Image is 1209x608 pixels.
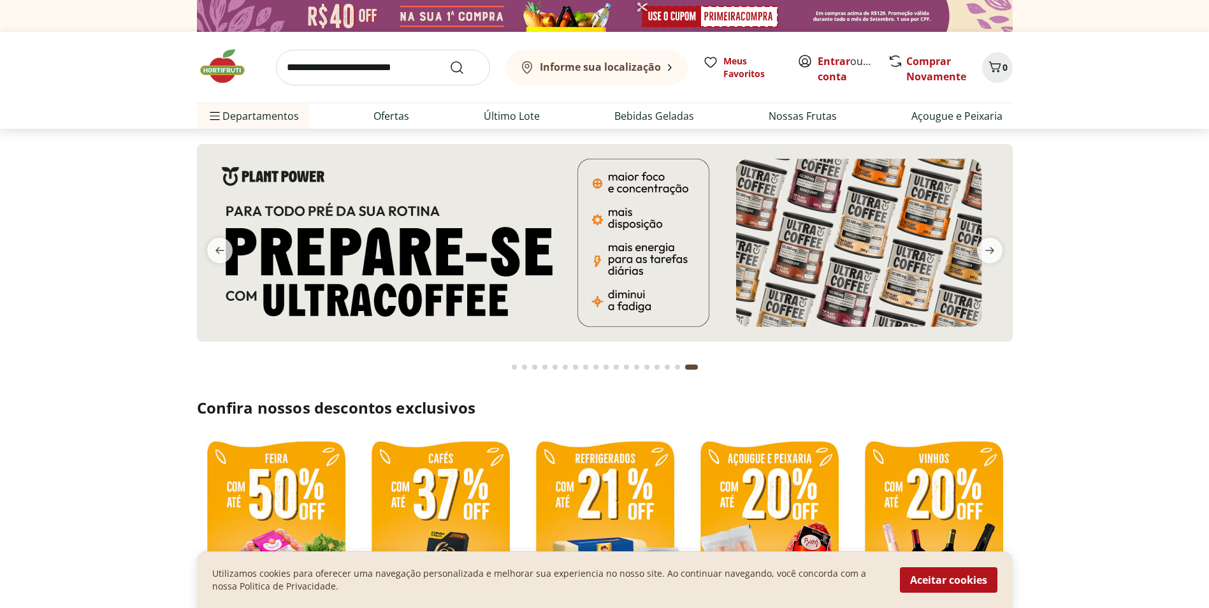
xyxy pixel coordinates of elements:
[449,60,480,75] button: Submit Search
[581,352,591,382] button: Go to page 8 from fs-carousel
[672,352,683,382] button: Go to page 17 from fs-carousel
[662,352,672,382] button: Go to page 16 from fs-carousel
[540,352,550,382] button: Go to page 4 from fs-carousel
[967,238,1013,263] button: next
[818,54,874,84] span: ou
[197,398,1013,418] h2: Confira nossos descontos exclusivos
[642,352,652,382] button: Go to page 14 from fs-carousel
[207,101,299,131] span: Departamentos
[632,352,642,382] button: Go to page 13 from fs-carousel
[621,352,632,382] button: Go to page 12 from fs-carousel
[900,567,997,593] button: Aceitar cookies
[611,352,621,382] button: Go to page 11 from fs-carousel
[276,50,490,85] input: search
[906,54,966,83] a: Comprar Novamente
[550,352,560,382] button: Go to page 5 from fs-carousel
[197,144,1013,342] img: 3 corações
[614,108,694,124] a: Bebidas Geladas
[652,352,662,382] button: Go to page 15 from fs-carousel
[197,47,261,85] img: Hortifruti
[683,352,700,382] button: Current page from fs-carousel
[703,55,782,80] a: Meus Favoritos
[540,60,661,74] b: Informe sua localização
[373,108,409,124] a: Ofertas
[818,54,888,83] a: Criar conta
[212,567,885,593] p: Utilizamos cookies para oferecer uma navegação personalizada e melhorar sua experiencia no nosso ...
[818,54,850,68] a: Entrar
[197,238,243,263] button: previous
[1003,61,1008,73] span: 0
[723,55,782,80] span: Meus Favoritos
[769,108,837,124] a: Nossas Frutas
[982,52,1013,83] button: Carrinho
[560,352,570,382] button: Go to page 6 from fs-carousel
[505,50,688,85] button: Informe sua localização
[519,352,530,382] button: Go to page 2 from fs-carousel
[530,352,540,382] button: Go to page 3 from fs-carousel
[911,108,1003,124] a: Açougue e Peixaria
[207,101,222,131] button: Menu
[570,352,581,382] button: Go to page 7 from fs-carousel
[484,108,540,124] a: Último Lote
[601,352,611,382] button: Go to page 10 from fs-carousel
[591,352,601,382] button: Go to page 9 from fs-carousel
[509,352,519,382] button: Go to page 1 from fs-carousel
